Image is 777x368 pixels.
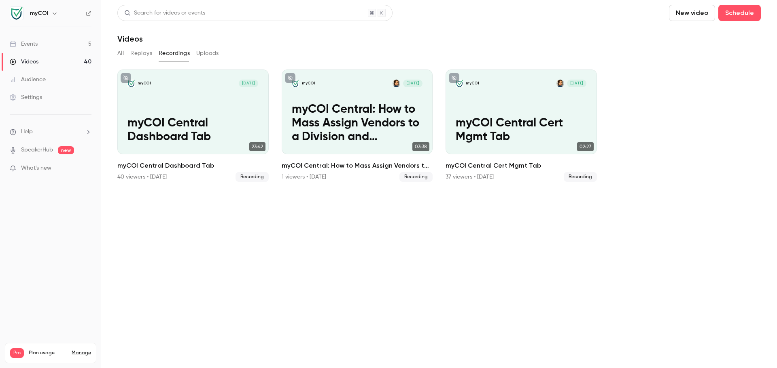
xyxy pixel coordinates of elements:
div: Events [10,40,38,48]
button: unpublished [449,73,459,83]
span: 02:27 [577,142,594,151]
span: Recording [236,172,269,182]
span: [DATE] [403,80,422,87]
span: [DATE] [567,80,586,87]
img: Lauren Murray [393,80,400,87]
span: What's new [21,164,51,172]
button: All [117,47,124,60]
button: Recordings [159,47,190,60]
button: Replays [130,47,152,60]
a: myCOI Central: How to Mass Assign Vendors to a Division and Insurance SetmyCOILauren Murray[DATE]... [282,69,433,182]
button: New video [669,5,715,21]
h6: myCOI [30,9,48,17]
h2: myCOI Central: How to Mass Assign Vendors to a Division and Insurance Set [282,161,433,170]
li: myCOI Central Dashboard Tab [117,69,269,182]
img: myCOI Central Dashboard Tab [127,80,135,87]
span: new [58,146,74,154]
button: Uploads [196,47,219,60]
div: 37 viewers • [DATE] [446,173,494,181]
span: Pro [10,348,24,358]
a: Manage [72,350,91,356]
p: myCOI Central Dashboard Tab [127,117,258,144]
div: 40 viewers • [DATE] [117,173,167,181]
span: 23:42 [249,142,265,151]
div: Audience [10,76,46,84]
button: Schedule [718,5,761,21]
button: unpublished [285,73,295,83]
p: myCOI [302,81,315,86]
h2: myCOI Central Dashboard Tab [117,161,269,170]
p: myCOI Central Cert Mgmt Tab [456,117,586,144]
span: Recording [564,172,597,182]
span: Plan usage [29,350,67,356]
p: myCOI [466,81,479,86]
img: Lauren Murray [556,80,564,87]
li: myCOI Central: How to Mass Assign Vendors to a Division and Insurance Set [282,69,433,182]
span: Recording [399,172,433,182]
p: myCOI Central: How to Mass Assign Vendors to a Division and Insurance Set [292,103,422,144]
li: myCOI Central Cert Mgmt Tab [446,69,597,182]
h2: myCOI Central Cert Mgmt Tab [446,161,597,170]
h1: Videos [117,34,143,44]
a: myCOI Central Cert Mgmt TabmyCOILauren Murray[DATE]myCOI Central Cert Mgmt Tab02:27myCOI Central ... [446,69,597,182]
div: Search for videos or events [124,9,205,17]
button: unpublished [121,73,131,83]
section: Videos [117,5,761,363]
ul: Videos [117,69,761,182]
p: myCOI [138,81,151,86]
a: myCOI Central Dashboard TabmyCOI[DATE]myCOI Central Dashboard Tab23:42myCOI Central Dashboard Tab... [117,69,269,182]
img: myCOI Central Cert Mgmt Tab [456,80,463,87]
img: myCOI [10,7,23,20]
span: 03:38 [412,142,429,151]
img: myCOI Central: How to Mass Assign Vendors to a Division and Insurance Set [292,80,299,87]
span: Help [21,128,33,136]
span: [DATE] [239,80,258,87]
li: help-dropdown-opener [10,128,91,136]
a: SpeakerHub [21,146,53,154]
div: Settings [10,93,42,101]
div: Videos [10,58,38,66]
div: 1 viewers • [DATE] [282,173,326,181]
